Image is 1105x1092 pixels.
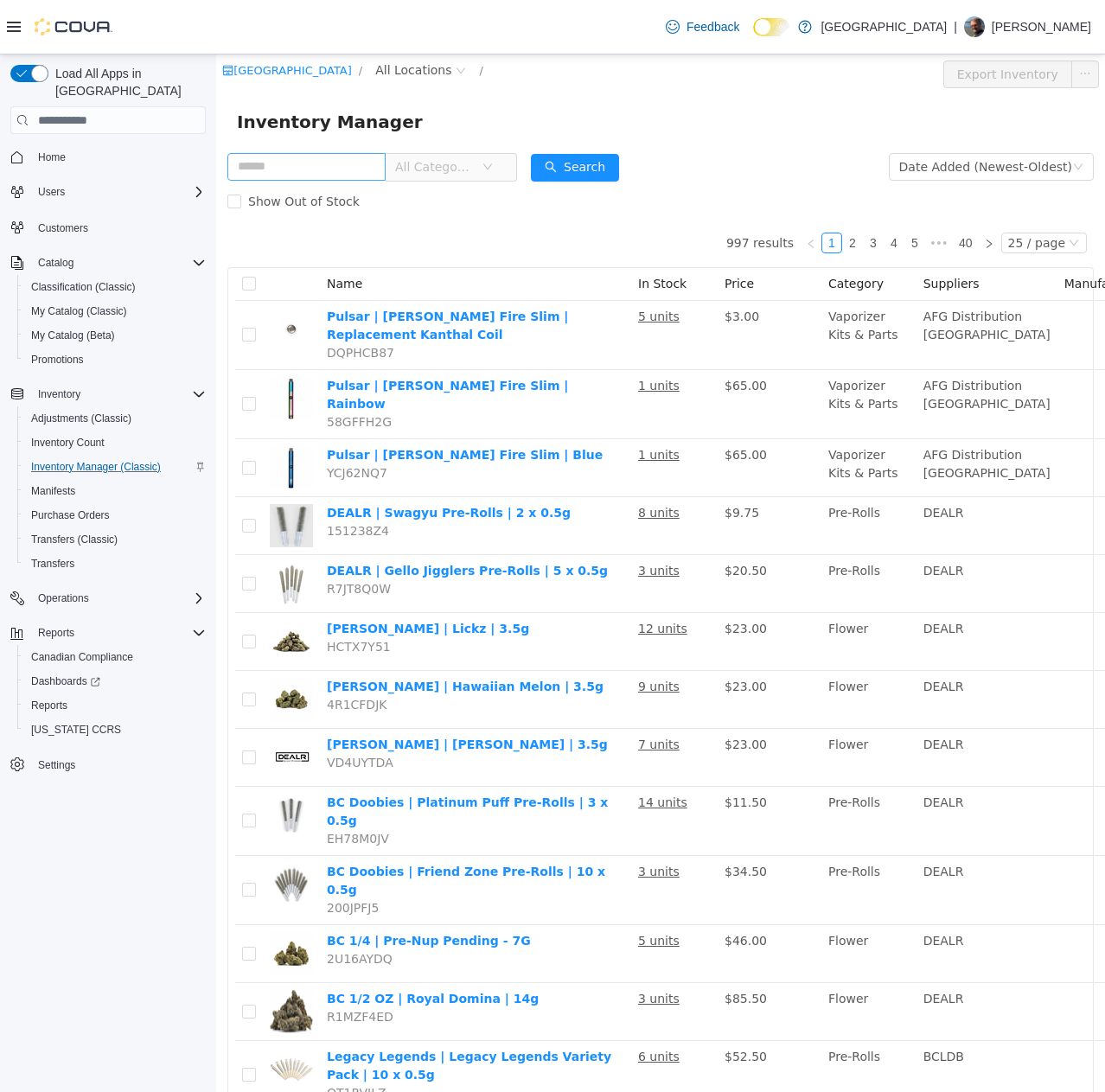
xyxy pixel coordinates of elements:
span: DEALR [707,509,748,523]
img: Pulsar | Barb Fire Slim | Rainbow hero shot [54,322,97,366]
span: Show Out of Stock [25,140,150,154]
span: R1MZF4ED [111,955,177,969]
u: 8 units [422,451,463,465]
a: DEALR | Swagyu Pre-Rolls | 2 x 0.5g [111,451,354,465]
span: $3.00 [508,255,543,269]
span: 151238Z4 [111,469,173,483]
img: BC Smalls | Lickz | 3.5g hero shot [54,565,97,609]
span: AFG Distribution [GEOGRAPHIC_DATA] [707,324,834,356]
button: Users [3,180,213,204]
span: Dashboards [31,674,100,688]
u: 3 units [422,509,463,523]
span: Reports [31,699,67,712]
i: icon: left [590,184,600,195]
span: All Locations [159,6,235,25]
span: Catalog [38,256,73,270]
div: Date Added (Newest-Oldest) [683,99,856,125]
span: Category [612,222,667,236]
div: Chris Clay [964,16,985,37]
span: 2U16AYDQ [111,897,176,911]
button: Operations [3,586,213,610]
button: Inventory [3,382,213,406]
button: Transfers (Classic) [17,527,213,552]
span: BCLDB [707,995,748,1009]
a: 1 [606,179,625,198]
span: Promotions [24,349,206,370]
i: icon: down [853,183,863,195]
span: Reports [31,623,206,643]
td: Flower [605,616,700,674]
span: Inventory [31,384,206,405]
u: 12 units [422,567,471,581]
span: Transfers (Classic) [24,529,206,550]
u: 14 units [422,741,471,755]
li: 997 results [510,178,578,199]
a: Settings [31,755,82,776]
a: Feedback [659,10,746,44]
a: Promotions [24,349,91,370]
span: My Catalog (Beta) [24,325,206,346]
span: Transfers (Classic) [31,533,118,546]
span: VD4UYTDA [111,701,177,715]
span: DEALR [707,879,748,893]
button: My Catalog (Beta) [17,323,213,348]
img: DEALR | Gello Jigglers Pre-Rolls | 5 x 0.5g hero shot [54,508,97,551]
img: Pulsar | Barb Fire Slim | Blue hero shot [54,392,97,435]
button: Manifests [17,479,213,503]
span: Reports [24,695,206,716]
button: icon: searchSearch [315,99,403,127]
span: My Catalog (Classic) [31,304,127,318]
button: Inventory Count [17,431,213,455]
button: Operations [31,588,96,609]
a: Dashboards [17,669,213,693]
span: Settings [31,754,206,776]
span: $52.50 [508,995,551,1009]
span: $34.50 [508,810,551,824]
img: BC Doobies | Platinum Puff Pre-Rolls | 3 x 0.5g hero shot [54,739,97,782]
li: 40 [737,178,763,199]
img: BC 1/2 OZ | Royal Domina | 14g hero shot [54,936,97,979]
button: Inventory [31,384,87,405]
span: DEALR [707,741,748,755]
td: Pre-Rolls [605,732,700,801]
span: DEALR [707,451,748,465]
a: [PERSON_NAME] | [PERSON_NAME] | 3.5g [111,683,392,697]
button: Users [31,182,72,202]
span: DEALR [707,683,748,697]
u: 3 units [422,810,463,824]
span: Promotions [31,353,84,367]
li: 3 [647,178,667,199]
span: DEALR [707,810,748,824]
p: | [954,16,957,37]
span: Name [111,222,146,236]
td: Pre-Rolls [605,801,700,871]
a: My Catalog (Classic) [24,301,134,322]
img: BC Smalls | Hawaiian Melon | 3.5g hero shot [54,623,97,667]
a: Pulsar | [PERSON_NAME] Fire Slim | Blue [111,393,386,407]
span: Users [31,182,206,202]
span: EH78M0JV [111,777,173,791]
li: 5 [688,178,709,199]
span: Users [38,185,65,199]
span: Washington CCRS [24,719,206,740]
a: Transfers [24,553,81,574]
span: Operations [31,588,206,609]
span: DEALR [707,625,748,639]
td: Flower [605,871,700,929]
a: Purchase Orders [24,505,117,526]
u: 5 units [422,879,463,893]
span: Canadian Compliance [24,647,206,667]
td: Flower [605,674,700,732]
button: Reports [31,623,81,643]
li: Next 5 Pages [709,178,737,199]
button: Catalog [31,252,80,273]
span: $46.00 [508,879,551,893]
img: BC 1/4 | Pre-Nup Pending - 7G hero shot [54,878,97,921]
span: $9.75 [508,451,543,465]
a: icon: shop[GEOGRAPHIC_DATA] [6,10,136,22]
button: Reports [3,621,213,645]
td: Pre-Rolls [605,987,700,1056]
a: Adjustments (Classic) [24,408,138,429]
span: Reports [38,626,74,640]
li: 4 [667,178,688,199]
